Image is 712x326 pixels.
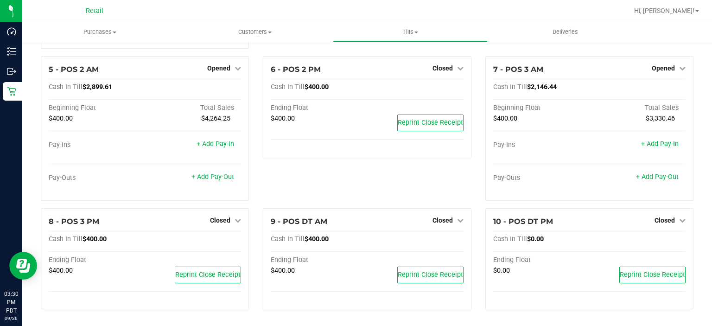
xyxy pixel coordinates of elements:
div: Beginning Float [493,104,590,112]
span: $400.00 [49,115,73,122]
span: 6 - POS 2 PM [271,65,321,74]
span: 8 - POS 3 PM [49,217,99,226]
inline-svg: Retail [7,87,16,96]
button: Reprint Close Receipt [397,115,464,131]
span: $400.00 [271,267,295,275]
p: 03:30 PM PDT [4,290,18,315]
span: Cash In Till [271,83,305,91]
a: + Add Pay-Out [636,173,679,181]
div: Pay-Outs [493,174,590,182]
iframe: Resource center [9,252,37,280]
span: Opened [652,64,675,72]
div: Pay-Ins [49,141,145,149]
div: Beginning Float [49,104,145,112]
a: Customers [178,22,333,42]
span: $0.00 [527,235,544,243]
span: Closed [210,217,230,224]
a: + Add Pay-In [641,140,679,148]
span: Closed [432,217,453,224]
span: 5 - POS 2 AM [49,65,99,74]
span: $400.00 [83,235,107,243]
a: Deliveries [488,22,643,42]
div: Ending Float [271,256,367,264]
span: $3,330.46 [646,115,675,122]
span: $400.00 [305,235,329,243]
inline-svg: Dashboard [7,27,16,36]
inline-svg: Outbound [7,67,16,76]
p: 09/26 [4,315,18,322]
span: Cash In Till [493,83,527,91]
span: Hi, [PERSON_NAME]! [634,7,694,14]
span: $400.00 [493,115,517,122]
span: $2,146.44 [527,83,557,91]
span: Closed [655,217,675,224]
span: Customers [178,28,332,36]
a: Tills [333,22,488,42]
a: Purchases [22,22,178,42]
span: Cash In Till [49,235,83,243]
span: $4,264.25 [201,115,230,122]
span: Reprint Close Receipt [398,271,463,279]
inline-svg: Inventory [7,47,16,56]
span: Reprint Close Receipt [175,271,241,279]
button: Reprint Close Receipt [619,267,686,283]
span: 7 - POS 3 AM [493,65,543,74]
span: Deliveries [540,28,591,36]
span: Retail [86,7,103,15]
span: Closed [432,64,453,72]
span: $400.00 [49,267,73,275]
span: Cash In Till [493,235,527,243]
span: Opened [207,64,230,72]
div: Ending Float [271,104,367,112]
a: + Add Pay-In [197,140,234,148]
span: 9 - POS DT AM [271,217,327,226]
div: Pay-Ins [493,141,590,149]
div: Pay-Outs [49,174,145,182]
div: Total Sales [145,104,242,112]
div: Ending Float [49,256,145,264]
a: + Add Pay-Out [191,173,234,181]
span: Cash In Till [271,235,305,243]
span: $0.00 [493,267,510,275]
span: Cash In Till [49,83,83,91]
span: Reprint Close Receipt [398,119,463,127]
span: Reprint Close Receipt [620,271,685,279]
span: 10 - POS DT PM [493,217,553,226]
span: $400.00 [305,83,329,91]
span: Tills [333,28,488,36]
span: Purchases [22,28,178,36]
div: Total Sales [589,104,686,112]
span: $400.00 [271,115,295,122]
div: Ending Float [493,256,590,264]
span: $2,899.61 [83,83,112,91]
button: Reprint Close Receipt [397,267,464,283]
button: Reprint Close Receipt [175,267,241,283]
